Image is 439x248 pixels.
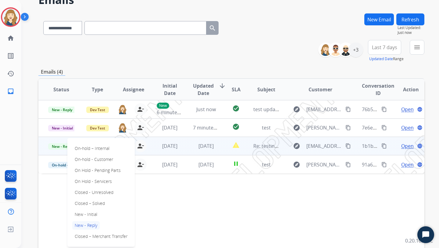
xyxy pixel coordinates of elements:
span: Open [401,124,414,131]
span: 7 minutes ago [193,124,226,131]
button: New Email [364,13,394,25]
p: 0.20.1027RC [405,237,433,244]
mat-icon: menu [413,44,421,51]
mat-icon: content_copy [345,143,351,149]
p: On-hold - Customer [72,155,116,164]
span: [DATE] [198,161,214,168]
button: Last 7 days [368,40,401,55]
span: [DATE] [162,124,177,131]
span: Status [53,86,69,93]
mat-icon: report_problem [232,141,240,149]
mat-icon: content_copy [345,162,351,167]
p: Closed – Merchant Transfer [72,232,130,241]
div: +3 [348,42,363,57]
button: Updated Date [369,57,393,61]
mat-icon: content_copy [345,125,351,130]
button: Refresh [396,13,424,25]
span: On-hold - Customer [48,162,90,168]
span: test [262,124,271,131]
mat-icon: content_copy [381,107,387,112]
span: Subject [257,86,275,93]
p: On Hold - Pending Parts [72,166,123,175]
button: Start Chat [417,226,434,243]
span: [DATE] [162,161,177,168]
mat-icon: language [417,162,423,167]
mat-icon: explore [293,142,300,150]
span: Last Updated: [398,25,424,30]
p: Closed – Solved [72,199,107,208]
span: [EMAIL_ADDRESS][DOMAIN_NAME] [306,142,342,150]
mat-icon: person_remove [137,142,144,150]
p: Emails (4) [38,68,65,76]
mat-icon: language [417,125,423,130]
span: [DATE] [162,143,177,149]
mat-icon: check_circle [232,123,240,130]
span: New - Initial [48,125,77,131]
p: New [157,103,169,109]
mat-icon: explore [293,106,300,113]
mat-icon: home [7,35,14,42]
mat-icon: person_remove [137,161,144,168]
mat-icon: content_copy [381,125,387,130]
span: [PERSON_NAME][EMAIL_ADDRESS][DOMAIN_NAME] [306,161,342,168]
span: Just now [398,30,424,35]
span: [PERSON_NAME][EMAIL_ADDRESS][DOMAIN_NAME] [306,124,342,131]
mat-icon: language [417,107,423,112]
span: Updated Date [193,82,214,97]
mat-icon: explore [293,124,300,131]
span: test updated date [253,106,294,113]
span: Open [401,106,414,113]
span: Dev Test [86,125,109,131]
mat-icon: check_circle [232,105,240,112]
span: New - Reply [48,107,76,113]
mat-icon: content_copy [381,143,387,149]
span: Initial Date [157,82,183,97]
svg: Open Chat [422,231,430,239]
span: Open [401,142,414,150]
img: agent-avatar [118,123,127,132]
span: Customer [309,86,332,93]
mat-icon: person_remove [137,106,144,113]
span: [DATE] [198,143,214,149]
p: New - Initial [72,210,100,219]
span: Dev Test [86,107,109,113]
span: Open [401,161,414,168]
span: Just now [196,106,216,113]
span: 6 minutes ago [157,109,189,116]
mat-icon: content_copy [345,107,351,112]
span: SLA [232,86,241,93]
span: Assignee [123,86,144,93]
mat-icon: content_copy [381,162,387,167]
p: On Hold - Servicers [72,177,114,186]
p: New - Reply [72,221,100,230]
span: test [262,161,271,168]
p: On-hold – Internal [72,144,112,153]
mat-icon: list_alt [7,52,14,60]
mat-icon: language [417,143,423,149]
span: Range [369,56,404,61]
mat-icon: history [7,70,14,77]
mat-icon: person_remove [137,124,144,131]
img: avatar [2,9,19,26]
p: Closed - Unresolved [72,188,116,197]
span: Last 7 days [372,46,397,49]
span: [EMAIL_ADDRESS][DOMAIN_NAME] [306,106,342,113]
mat-icon: pause [232,160,240,167]
span: New - Reply [48,143,76,150]
mat-icon: inbox [7,88,14,95]
img: agent-avatar [118,104,127,114]
mat-icon: arrow_downward [219,82,226,89]
th: Action [388,79,424,100]
span: Conversation ID [362,82,394,97]
mat-icon: explore [293,161,300,168]
span: Type [92,86,103,93]
span: Re: testing 1111 [253,143,290,149]
mat-icon: search [209,24,216,32]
